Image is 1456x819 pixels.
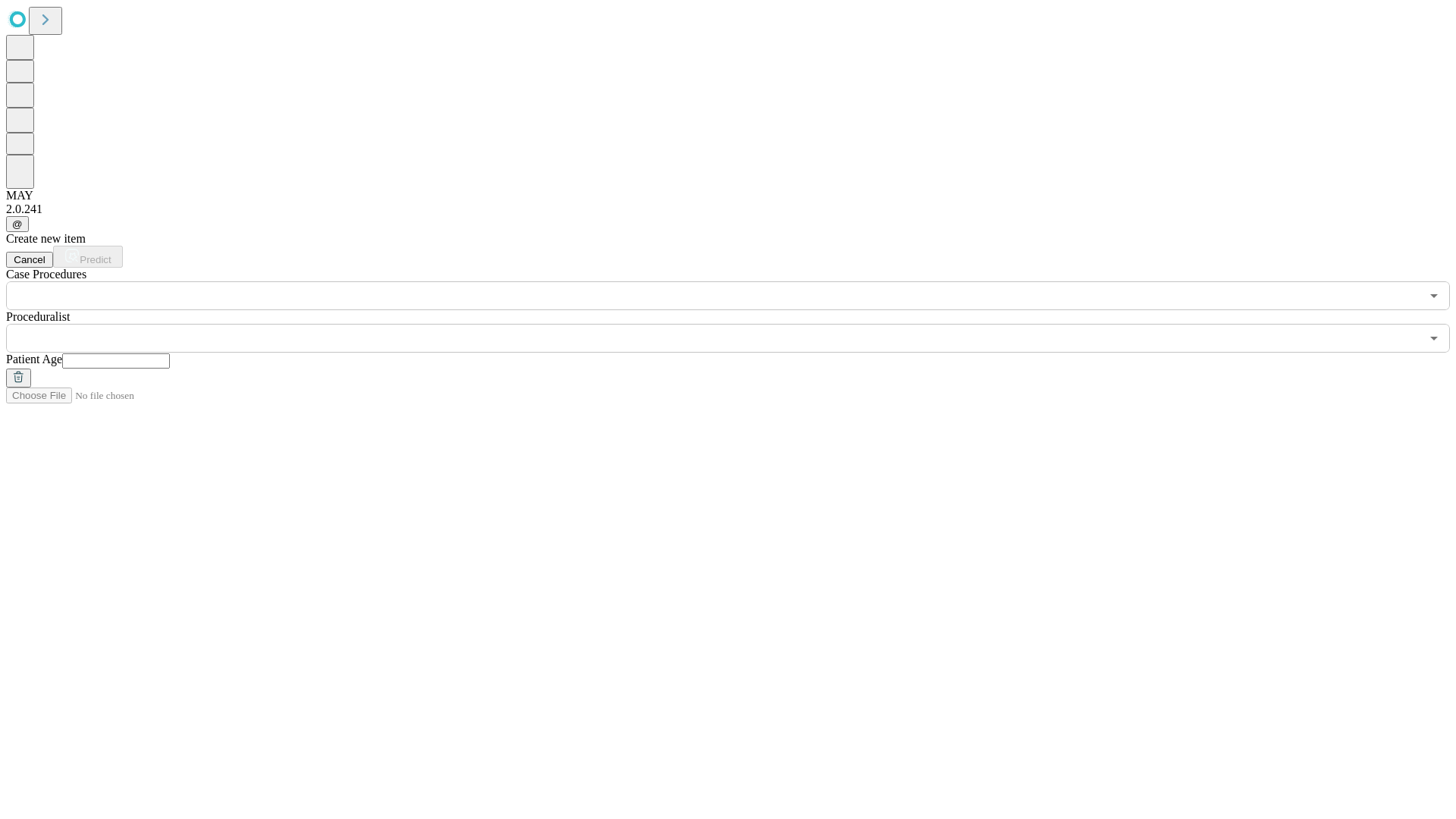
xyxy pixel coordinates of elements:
[53,246,123,268] button: Predict
[6,252,53,268] button: Cancel
[6,202,1450,216] div: 2.0.241
[12,218,23,230] span: @
[6,310,70,323] span: Proceduralist
[14,254,45,265] span: Cancel
[6,189,1450,202] div: MAY
[80,254,111,265] span: Predict
[1423,285,1445,306] button: Open
[6,353,62,366] span: Patient Age
[6,216,29,232] button: @
[6,232,86,245] span: Create new item
[6,268,86,281] span: Scheduled Procedure
[1423,328,1445,349] button: Open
